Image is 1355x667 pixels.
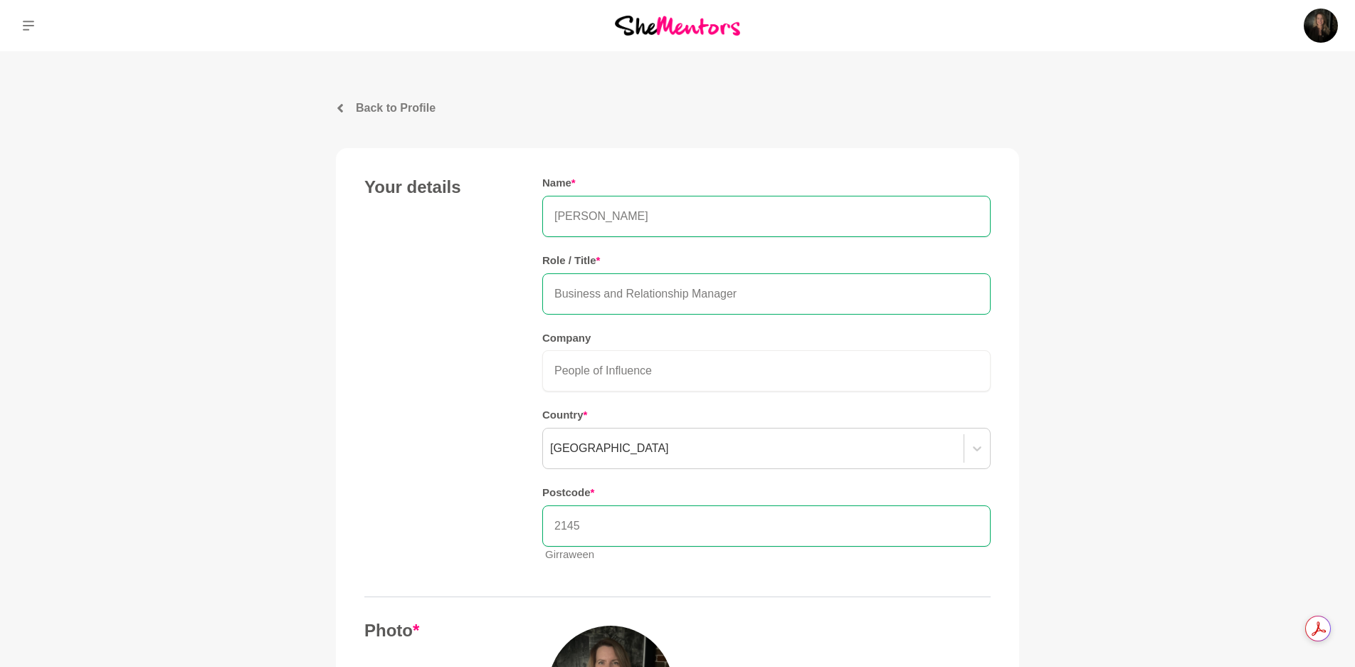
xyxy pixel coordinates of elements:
[542,332,991,345] h5: Company
[542,486,991,500] h5: Postcode
[356,100,436,117] p: Back to Profile
[542,273,991,315] input: Role / Title
[364,177,514,198] h4: Your details
[336,100,1019,117] a: Back to Profile
[542,505,991,547] input: Postcode
[545,547,991,563] p: Girraween
[542,196,991,237] input: Name
[615,16,740,35] img: She Mentors Logo
[542,177,991,190] h5: Name
[542,409,991,422] h5: Country
[364,620,514,641] h4: Photo
[550,440,669,457] div: [GEOGRAPHIC_DATA]
[542,254,991,268] h5: Role / Title
[542,350,991,392] input: Company
[1304,9,1338,43] img: Marisse van den Berg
